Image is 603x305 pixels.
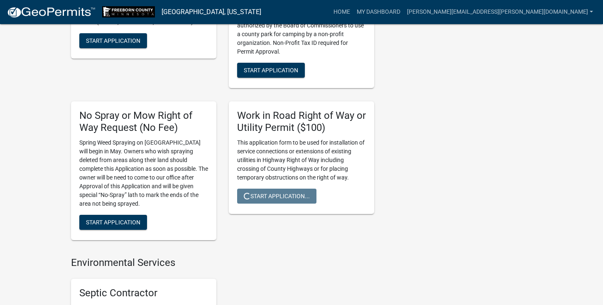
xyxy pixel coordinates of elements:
span: Start Application [244,66,298,73]
span: Start Application... [244,193,310,199]
a: [PERSON_NAME][EMAIL_ADDRESS][PERSON_NAME][DOMAIN_NAME] [404,4,596,20]
p: Spring Weed Spraying on [GEOGRAPHIC_DATA] will begin in May. Owners who wish spraying deleted fro... [79,138,208,208]
button: Start Application... [237,189,316,204]
button: Start Application [79,215,147,230]
h5: Work in Road Right of Way or Utility Permit ($100) [237,110,366,134]
h5: No Spray or Mow Right of Way Request (No Fee) [79,110,208,134]
h5: Septic Contractor [79,287,208,299]
p: This application form to be used for installation of service connections or extensions of existin... [237,138,366,182]
span: Start Application [86,37,140,44]
img: Freeborn County, Minnesota [102,6,155,17]
a: Home [330,4,353,20]
a: [GEOGRAPHIC_DATA], [US_STATE] [162,5,261,19]
button: Start Application [237,63,305,78]
h4: Environmental Services [71,257,374,269]
p: This application is for a permit that will be authorized by the Board of Commissioners to use a c... [237,12,366,56]
a: My Dashboard [353,4,404,20]
span: Start Application [86,219,140,226]
button: Start Application [79,33,147,48]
